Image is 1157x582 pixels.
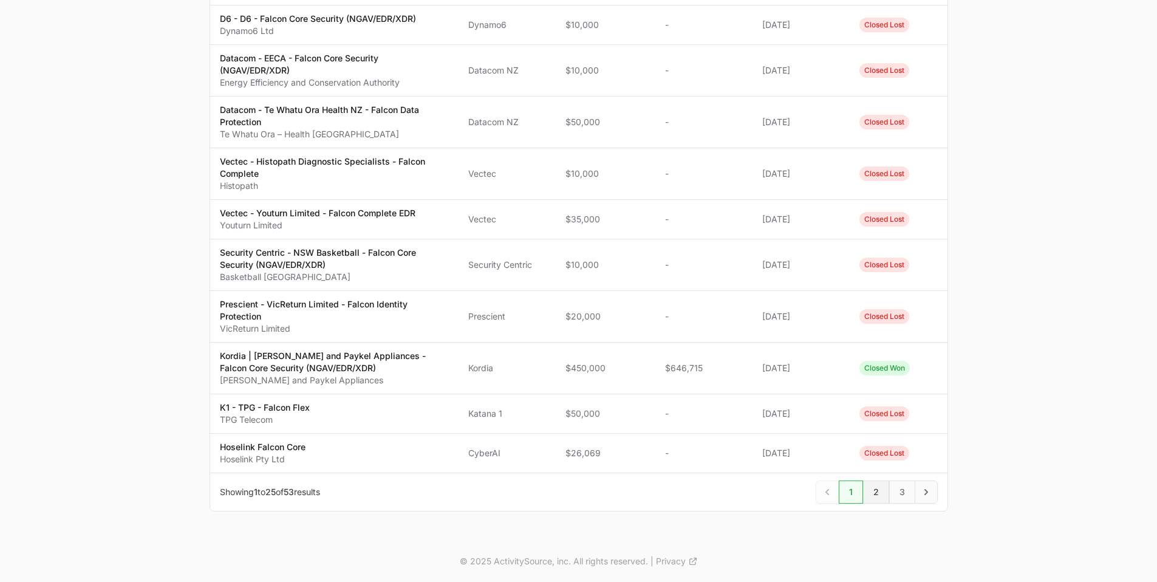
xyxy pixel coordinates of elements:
[665,310,743,323] span: -
[762,213,840,225] span: [DATE]
[762,19,840,31] span: [DATE]
[220,374,449,386] p: [PERSON_NAME] and Paykel Appliances
[762,447,840,459] span: [DATE]
[468,408,546,420] span: Katana 1
[762,408,840,420] span: [DATE]
[762,168,840,180] span: [DATE]
[220,453,305,465] p: Hoselink Pty Ltd
[565,19,646,31] span: $10,000
[665,362,743,374] span: $646,715
[665,213,743,225] span: -
[565,362,646,374] span: $450,000
[839,481,863,504] span: 1
[565,447,646,459] span: $26,069
[220,207,415,219] p: Vectec - Youturn Limited - Falcon Complete EDR
[468,116,546,128] span: Datacom NZ
[468,362,546,374] span: Kordia
[220,25,416,37] p: Dynamo6 Ltd
[650,555,654,567] span: |
[665,259,743,271] span: -
[220,323,449,335] p: VicReturn Limited
[468,310,546,323] span: Prescient
[565,116,646,128] span: $50,000
[665,168,743,180] span: -
[220,104,449,128] p: Datacom - Te Whatu Ora Health NZ - Falcon Data Protection
[220,247,449,271] p: Security Centric - NSW Basketball - Falcon Core Security (NGAV/EDR/XDR)
[220,414,310,426] p: TPG Telecom
[565,408,646,420] span: $50,000
[265,487,276,497] span: 25
[762,64,840,77] span: [DATE]
[565,64,646,77] span: $10,000
[468,213,546,225] span: Vectec
[468,447,546,459] span: CyberAI
[889,481,915,504] span: 3
[468,259,546,271] span: Security Centric
[565,213,646,225] span: $35,000
[468,168,546,180] span: Vectec
[460,555,648,567] p: © 2025 ActivitySource, inc. All rights reserved.
[656,555,698,567] a: Privacy
[665,447,743,459] span: -
[220,77,449,89] p: Energy Efficiency and Conservation Authority
[220,13,416,25] p: D6 - D6 - Falcon Core Security (NGAV/EDR/XDR)
[762,310,840,323] span: [DATE]
[468,19,546,31] span: Dynamo6
[665,19,743,31] span: -
[762,259,840,271] span: [DATE]
[665,408,743,420] span: -
[762,362,840,374] span: [DATE]
[220,219,415,231] p: Youturn Limited
[284,487,294,497] span: 53
[220,52,449,77] p: Datacom - EECA - Falcon Core Security (NGAV/EDR/XDR)
[220,180,449,192] p: Histopath
[220,298,449,323] p: Prescient - VicReturn Limited - Falcon Identity Protection
[665,64,743,77] span: -
[220,441,305,453] p: Hoselink Falcon Core
[468,64,546,77] span: Datacom NZ
[220,128,449,140] p: Te Whatu Ora – Health [GEOGRAPHIC_DATA]
[220,350,449,374] p: Kordia | [PERSON_NAME] and Paykel Appliances - Falcon Core Security (NGAV/EDR/XDR)
[762,116,840,128] span: [DATE]
[220,486,320,498] p: Showing to of results
[665,116,743,128] span: -
[863,481,889,504] span: 2
[220,271,449,283] p: Basketball [GEOGRAPHIC_DATA]
[565,259,646,271] span: $10,000
[220,156,449,180] p: Vectec - Histopath Diagnostic Specialists - Falcon Complete
[220,402,310,414] p: K1 - TPG - Falcon Flex
[915,481,938,504] span: Next
[565,310,646,323] span: $20,000
[254,487,258,497] span: 1
[565,168,646,180] span: $10,000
